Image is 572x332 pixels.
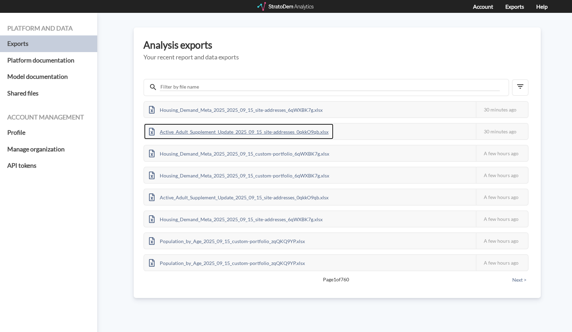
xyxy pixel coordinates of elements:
a: Active_Adult_Supplement_Update_2025_09_15_site-addresses_0qkkO9qb.xlsx [144,193,333,199]
button: Next > [510,276,529,284]
div: Active_Adult_Supplement_Update_2025_09_15_site-addresses_0qkkO9qb.xlsx [144,124,333,139]
h3: Analysis exports [143,40,531,50]
div: A few hours ago [476,189,528,205]
a: Population_by_Age_2025_09_15_custom-portfolio_zqQKQ9YP.xlsx [144,259,310,265]
div: 30 minutes ago [476,102,528,117]
a: Manage organization [7,141,90,158]
div: Population_by_Age_2025_09_15_custom-portfolio_zqQKQ9YP.xlsx [144,233,310,249]
a: Shared files [7,85,90,102]
h5: Your recent report and data exports [143,54,531,61]
a: Housing_Demand_Meta_2025_2025_09_15_custom-portfolio_6qWXBK7g.xlsx [144,172,334,177]
a: Exports [7,35,90,52]
a: Housing_Demand_Meta_2025_2025_09_15_custom-portfolio_6qWXBK7g.xlsx [144,150,334,156]
a: Exports [505,3,524,10]
div: Housing_Demand_Meta_2025_2025_09_15_site-addresses_6qWXBK7g.xlsx [144,211,328,227]
div: Active_Adult_Supplement_Update_2025_09_15_site-addresses_0qkkO9qb.xlsx [144,189,333,205]
div: A few hours ago [476,211,528,227]
a: Model documentation [7,68,90,85]
input: Filter by file name [160,83,500,91]
div: Population_by_Age_2025_09_15_custom-portfolio_zqQKQ9YP.xlsx [144,255,310,271]
h4: Platform and data [7,25,90,32]
a: Housing_Demand_Meta_2025_2025_09_15_site-addresses_6qWXBK7g.xlsx [144,106,328,112]
div: 30 minutes ago [476,124,528,139]
a: Help [536,3,548,10]
a: Active_Adult_Supplement_Update_2025_09_15_site-addresses_0qkkO9qb.xlsx [144,128,333,134]
a: Profile [7,124,90,141]
a: Platform documentation [7,52,90,69]
div: A few hours ago [476,255,528,271]
div: Housing_Demand_Meta_2025_2025_09_15_custom-portfolio_6qWXBK7g.xlsx [144,146,334,161]
div: A few hours ago [476,167,528,183]
a: Population_by_Age_2025_09_15_custom-portfolio_zqQKQ9YP.xlsx [144,237,310,243]
div: Housing_Demand_Meta_2025_2025_09_15_site-addresses_6qWXBK7g.xlsx [144,102,328,117]
div: Housing_Demand_Meta_2025_2025_09_15_custom-portfolio_6qWXBK7g.xlsx [144,167,334,183]
a: Housing_Demand_Meta_2025_2025_09_15_site-addresses_6qWXBK7g.xlsx [144,215,328,221]
h4: Account management [7,114,90,121]
div: A few hours ago [476,233,528,249]
div: A few hours ago [476,146,528,161]
a: Account [473,3,493,10]
span: Page 1 of 760 [168,276,504,283]
a: API tokens [7,157,90,174]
